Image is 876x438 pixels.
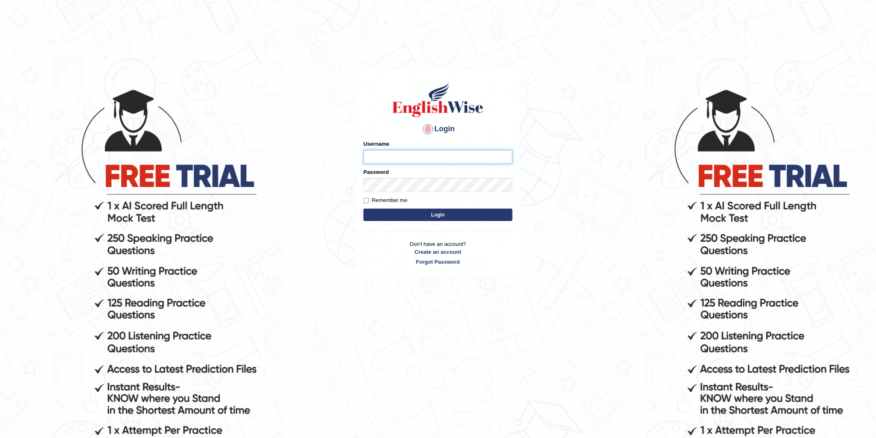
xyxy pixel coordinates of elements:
a: Forgot Password [363,258,513,266]
h4: Login [363,123,513,136]
label: Password [363,168,389,176]
label: Remember me [363,196,407,205]
input: Remember me [363,198,369,203]
button: Login [363,209,513,221]
a: Create an account [363,248,513,256]
img: Logo of English Wise sign in for intelligent practice with AI [391,81,485,118]
label: Username [363,140,390,148]
p: Don't have an account? [363,240,513,266]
